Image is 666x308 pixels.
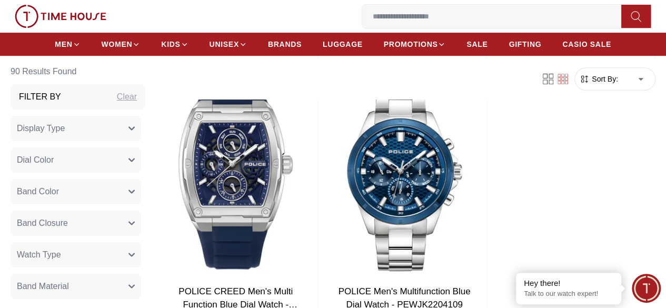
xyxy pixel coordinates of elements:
span: Band Color [17,185,59,198]
span: KIDS [161,39,180,49]
a: KIDS [161,35,188,54]
a: GIFTING [509,35,541,54]
a: MEN [55,35,80,54]
span: BRANDS [268,39,302,49]
h6: 90 Results Found [11,59,145,84]
span: Band Material [17,280,69,293]
h3: Filter By [19,91,61,103]
span: SALE [466,39,488,49]
button: Band Material [11,274,141,299]
button: Band Closure [11,211,141,236]
button: Dial Color [11,147,141,173]
a: LUGGAGE [323,35,363,54]
span: Watch Type [17,249,61,261]
a: UNISEX [210,35,247,54]
span: WOMEN [102,39,133,49]
a: BRANDS [268,35,302,54]
a: CASIO SALE [562,35,611,54]
button: Sort By: [579,74,618,84]
span: CASIO SALE [562,39,611,49]
span: Sort By: [590,74,618,84]
img: ... [15,5,106,28]
button: Band Color [11,179,141,204]
a: PROMOTIONS [384,35,446,54]
p: Talk to our watch expert! [524,290,613,299]
a: WOMEN [102,35,141,54]
span: Dial Color [17,154,54,166]
div: Clear [117,91,137,103]
button: Watch Type [11,242,141,267]
div: Hey there! [524,278,613,289]
span: Display Type [17,122,65,135]
img: POLICE CREED Men's Multi Function Blue Dial Watch - PEWJQ0004502 [154,70,317,279]
span: MEN [55,39,72,49]
a: SALE [466,35,488,54]
div: Chat Widget [632,274,661,303]
span: GIFTING [509,39,541,49]
span: PROMOTIONS [384,39,438,49]
span: LUGGAGE [323,39,363,49]
span: Band Closure [17,217,68,230]
button: Display Type [11,116,141,141]
img: POLICE Men's Multifunction Blue Dial Watch - PEWJK2204109 [322,70,486,279]
span: UNISEX [210,39,239,49]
